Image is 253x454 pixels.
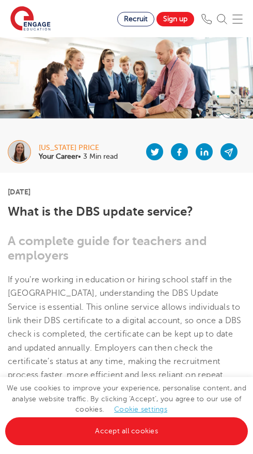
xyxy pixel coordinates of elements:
[8,205,245,218] h1: What is the DBS update service?
[114,405,167,413] a: Cookie settings
[39,153,118,160] p: • 3 Min read
[39,144,118,152] div: [US_STATE] Price
[39,153,78,160] b: Your Career
[156,12,194,26] a: Sign up
[5,417,248,445] a: Accept all cookies
[8,234,207,263] b: A complete guide for teachers and employers
[8,275,242,420] span: If you’re working in education or hiring school staff in the [GEOGRAPHIC_DATA], understanding the...
[10,6,51,32] img: Engage Education
[217,14,227,24] img: Search
[201,14,212,24] img: Phone
[124,15,148,23] span: Recruit
[5,384,248,435] span: We use cookies to improve your experience, personalise content, and analyse website traffic. By c...
[232,14,243,24] img: Mobile Menu
[8,188,245,195] p: [DATE]
[117,12,154,26] a: Recruit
